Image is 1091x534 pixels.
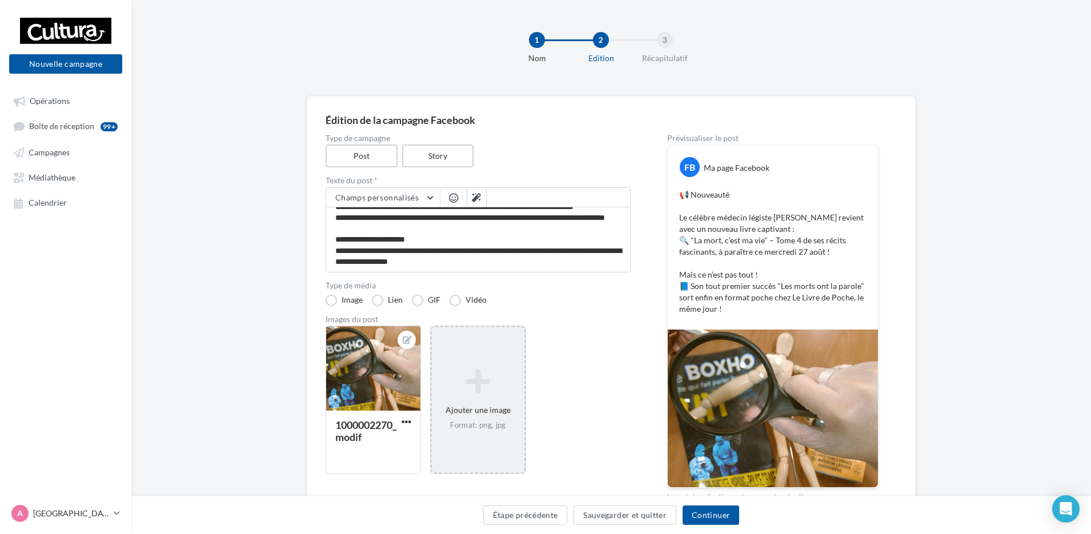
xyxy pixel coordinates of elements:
label: Story [402,144,474,167]
a: Médiathèque [7,167,125,187]
span: Boîte de réception [29,122,94,131]
label: Vidéo [450,295,487,306]
div: Open Intercom Messenger [1052,495,1080,523]
p: [GEOGRAPHIC_DATA] [33,508,109,519]
div: Edition [564,53,637,64]
div: Images du post [326,315,631,323]
div: Nom [500,53,573,64]
button: Nouvelle campagne [9,54,122,74]
div: Prévisualiser le post [667,134,879,142]
label: Texte du post * [326,176,631,184]
label: Post [326,144,398,167]
label: GIF [412,295,440,306]
div: 99+ [101,122,118,131]
div: 1000002270_modif [335,419,396,443]
a: Calendrier [7,192,125,212]
div: 1 [529,32,545,48]
div: FB [680,157,700,177]
span: Calendrier [29,198,67,208]
label: Lien [372,295,403,306]
span: A [17,508,23,519]
div: Édition de la campagne Facebook [326,115,897,125]
p: 📢 Nouveauté Le célèbre médecin légiste [PERSON_NAME] revient avec un nouveau livre captivant : 🔍 ... [679,189,867,315]
label: Image [326,295,363,306]
a: A [GEOGRAPHIC_DATA] [9,503,122,524]
button: Sauvegarder et quitter [573,505,676,525]
button: Étape précédente [483,505,568,525]
span: Champs personnalisés [335,192,419,202]
label: Type de média [326,282,631,290]
div: Récapitulatif [628,53,701,64]
button: Champs personnalisés [326,188,440,207]
div: La prévisualisation est non-contractuelle [667,488,879,503]
a: Boîte de réception99+ [7,115,125,136]
a: Campagnes [7,142,125,162]
a: Opérations [7,90,125,111]
label: Type de campagne [326,134,631,142]
div: 3 [657,32,673,48]
div: Ma page Facebook [704,162,769,174]
span: Médiathèque [29,172,75,182]
span: Campagnes [29,147,70,157]
span: Opérations [30,96,70,106]
button: Continuer [683,505,739,525]
div: 2 [593,32,609,48]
